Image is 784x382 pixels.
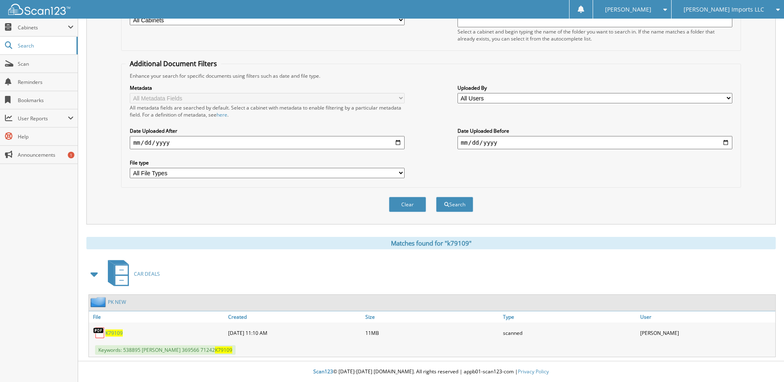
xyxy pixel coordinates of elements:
input: start [130,136,405,149]
span: Bookmarks [18,97,74,104]
span: Search [18,42,72,49]
div: scanned [501,325,638,341]
div: [DATE] 11:10 AM [226,325,363,341]
span: Announcements [18,151,74,158]
div: Enhance your search for specific documents using filters such as date and file type. [126,72,736,79]
div: All metadata fields are searched by default. Select a cabinet with metadata to enable filtering b... [130,104,405,118]
a: Type [501,311,638,322]
span: K79109 [215,346,232,353]
img: PDF.png [93,327,105,339]
a: Created [226,311,363,322]
label: File type [130,159,405,166]
a: K79109 [105,329,123,337]
label: Date Uploaded Before [458,127,732,134]
span: Help [18,133,74,140]
div: [PERSON_NAME] [638,325,775,341]
label: Uploaded By [458,84,732,91]
button: Clear [389,197,426,212]
img: folder2.png [91,297,108,307]
button: Search [436,197,473,212]
span: Scan [18,60,74,67]
span: User Reports [18,115,68,122]
a: User [638,311,775,322]
input: end [458,136,732,149]
legend: Additional Document Filters [126,59,221,68]
div: 11MB [363,325,500,341]
a: PK NEW [108,298,126,306]
img: scan123-logo-white.svg [8,4,70,15]
div: 1 [68,152,74,158]
span: [PERSON_NAME] Imports LLC [684,7,764,12]
a: Privacy Policy [518,368,549,375]
div: © [DATE]-[DATE] [DOMAIN_NAME]. All rights reserved | appb01-scan123-com | [78,362,784,382]
span: Reminders [18,79,74,86]
div: Matches found for "k79109" [86,237,776,249]
label: Date Uploaded After [130,127,405,134]
span: Keywords: 538895 [PERSON_NAME] 369566 71242 [95,345,236,355]
div: Select a cabinet and begin typing the name of the folder you want to search in. If the name match... [458,28,732,42]
span: CAR DEALS [134,270,160,277]
span: [PERSON_NAME] [605,7,651,12]
span: Cabinets [18,24,68,31]
label: Metadata [130,84,405,91]
a: File [89,311,226,322]
a: here [217,111,227,118]
a: CAR DEALS [103,258,160,290]
span: Scan123 [313,368,333,375]
a: Size [363,311,500,322]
